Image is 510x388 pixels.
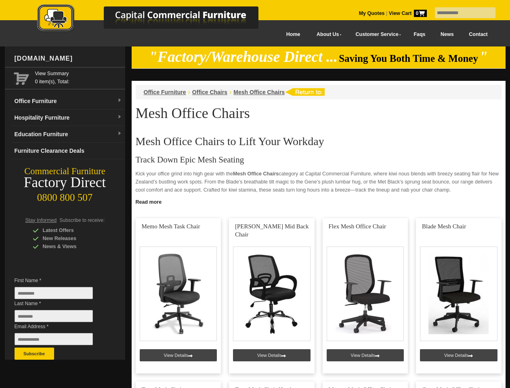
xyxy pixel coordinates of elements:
a: Hospitality Furnituredropdown [11,110,125,126]
em: " [479,48,488,65]
div: Commercial Furniture [5,166,125,177]
h1: Mesh Office Chairs [136,105,502,121]
span: First Name * [15,276,105,285]
button: Subscribe [15,348,54,360]
input: First Name * [15,287,93,299]
strong: Mesh Office Chairs [233,171,279,177]
a: Customer Service [346,25,406,44]
li: › [188,88,190,96]
a: Mesh Office Chairs [233,89,285,95]
div: Factory Direct [5,177,125,188]
input: Email Address * [15,333,93,345]
a: Office Chairs [192,89,227,95]
span: Stay Informed [25,217,57,223]
a: Education Furnituredropdown [11,126,125,143]
h3: Track Down Epic Mesh Seating [136,156,502,164]
a: About Us [308,25,346,44]
a: Capital Commercial Furniture Logo [15,4,298,36]
a: Click to read more [132,196,506,206]
a: News [433,25,461,44]
img: dropdown [117,131,122,136]
a: Furniture Clearance Deals [11,143,125,159]
span: Last Name * [15,299,105,308]
div: News & Views [33,242,109,251]
input: Last Name * [15,310,93,322]
a: View Cart0 [387,11,426,16]
div: New Releases [33,234,109,242]
div: 0800 800 507 [5,188,125,203]
a: My Quotes [359,11,385,16]
a: Office Furniture [144,89,186,95]
span: 0 item(s), Total: [35,70,122,84]
a: Contact [461,25,495,44]
strong: View Cart [389,11,427,16]
img: Capital Commercial Furniture Logo [15,4,298,34]
span: 0 [414,10,427,17]
img: dropdown [117,98,122,103]
a: View Summary [35,70,122,78]
img: return to [285,88,325,96]
span: Email Address * [15,323,105,331]
li: › [229,88,231,96]
img: dropdown [117,115,122,120]
div: Latest Offers [33,226,109,234]
span: Saving You Both Time & Money [339,53,478,64]
em: "Factory/Warehouse Direct ... [149,48,338,65]
span: Subscribe to receive: [59,217,105,223]
div: [DOMAIN_NAME] [11,46,125,71]
h2: Mesh Office Chairs to Lift Your Workday [136,135,502,148]
p: Kick your office grind into high gear with the category at Capital Commercial Furniture, where ki... [136,170,502,194]
a: Office Furnituredropdown [11,93,125,110]
a: Faqs [406,25,433,44]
